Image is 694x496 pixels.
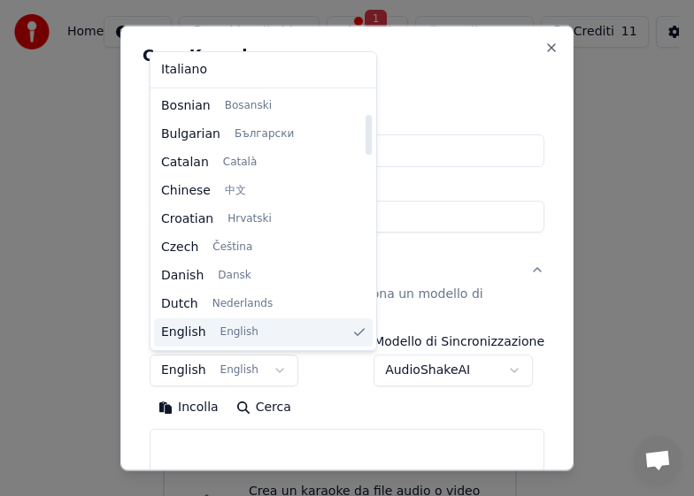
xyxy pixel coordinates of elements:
span: Croatian [161,210,213,228]
span: Chinese [161,182,211,200]
span: Italiano [161,61,207,79]
span: Čeština [212,240,252,255]
span: 中文 [225,184,246,198]
span: Hrvatski [227,212,272,226]
span: English [220,325,258,340]
span: Български [235,127,294,141]
span: English [161,324,206,341]
span: Dansk [218,269,251,283]
span: Bosanski [225,99,272,113]
span: Català [223,156,257,170]
span: Dutch [161,295,198,313]
span: Nederlands [212,297,273,311]
span: Bulgarian [161,126,220,143]
span: Danish [161,267,204,285]
span: Catalan [161,154,209,172]
span: Czech [161,239,198,256]
span: Bosnian [161,97,211,115]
